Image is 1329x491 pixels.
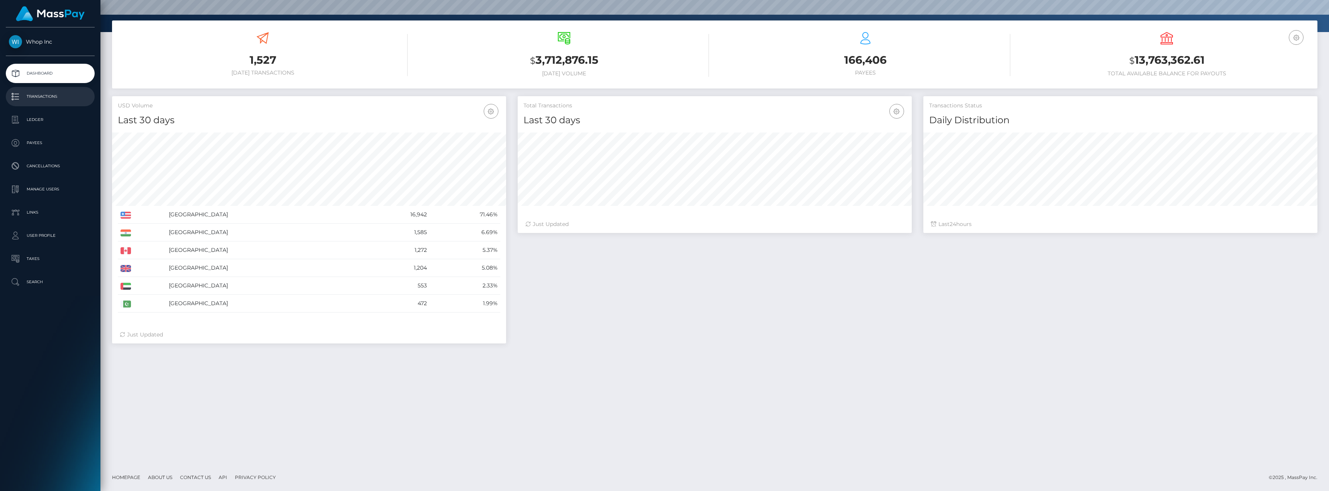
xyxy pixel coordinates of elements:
[430,259,500,277] td: 5.08%
[1269,473,1323,482] div: © 2025 , MassPay Inc.
[721,53,1010,68] h3: 166,406
[1129,55,1135,66] small: $
[950,221,956,228] span: 24
[6,133,95,153] a: Payees
[6,226,95,245] a: User Profile
[721,70,1010,76] h6: Payees
[166,259,363,277] td: [GEOGRAPHIC_DATA]
[6,203,95,222] a: Links
[419,70,709,77] h6: [DATE] Volume
[118,53,408,68] h3: 1,527
[166,241,363,259] td: [GEOGRAPHIC_DATA]
[525,220,904,228] div: Just Updated
[523,102,906,110] h5: Total Transactions
[9,276,92,288] p: Search
[121,247,131,254] img: CA.png
[530,55,535,66] small: $
[6,38,95,45] span: Whop Inc
[118,114,500,127] h4: Last 30 days
[931,220,1310,228] div: Last hours
[9,114,92,126] p: Ledger
[9,183,92,195] p: Manage Users
[166,295,363,313] td: [GEOGRAPHIC_DATA]
[121,229,131,236] img: IN.png
[9,253,92,265] p: Taxes
[121,283,131,290] img: AE.png
[9,35,22,48] img: Whop Inc
[363,295,430,313] td: 472
[363,241,430,259] td: 1,272
[166,277,363,295] td: [GEOGRAPHIC_DATA]
[363,224,430,241] td: 1,585
[121,301,131,308] img: PK.png
[6,272,95,292] a: Search
[177,471,214,483] a: Contact Us
[1022,53,1312,68] h3: 13,763,362.61
[121,265,131,272] img: GB.png
[430,277,500,295] td: 2.33%
[6,249,95,268] a: Taxes
[166,224,363,241] td: [GEOGRAPHIC_DATA]
[145,471,175,483] a: About Us
[6,156,95,176] a: Cancellations
[6,110,95,129] a: Ledger
[6,64,95,83] a: Dashboard
[166,206,363,224] td: [GEOGRAPHIC_DATA]
[120,331,498,339] div: Just Updated
[109,471,143,483] a: Homepage
[232,471,279,483] a: Privacy Policy
[929,114,1312,127] h4: Daily Distribution
[118,102,500,110] h5: USD Volume
[1022,70,1312,77] h6: Total Available Balance for Payouts
[9,160,92,172] p: Cancellations
[363,206,430,224] td: 16,942
[9,91,92,102] p: Transactions
[929,102,1312,110] h5: Transactions Status
[118,70,408,76] h6: [DATE] Transactions
[9,68,92,79] p: Dashboard
[121,212,131,219] img: US.png
[430,224,500,241] td: 6.69%
[9,207,92,218] p: Links
[363,277,430,295] td: 553
[6,180,95,199] a: Manage Users
[419,53,709,68] h3: 3,712,876.15
[430,295,500,313] td: 1.99%
[523,114,906,127] h4: Last 30 days
[430,241,500,259] td: 5.37%
[363,259,430,277] td: 1,204
[6,87,95,106] a: Transactions
[216,471,230,483] a: API
[16,6,85,21] img: MassPay Logo
[9,230,92,241] p: User Profile
[430,206,500,224] td: 71.46%
[9,137,92,149] p: Payees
